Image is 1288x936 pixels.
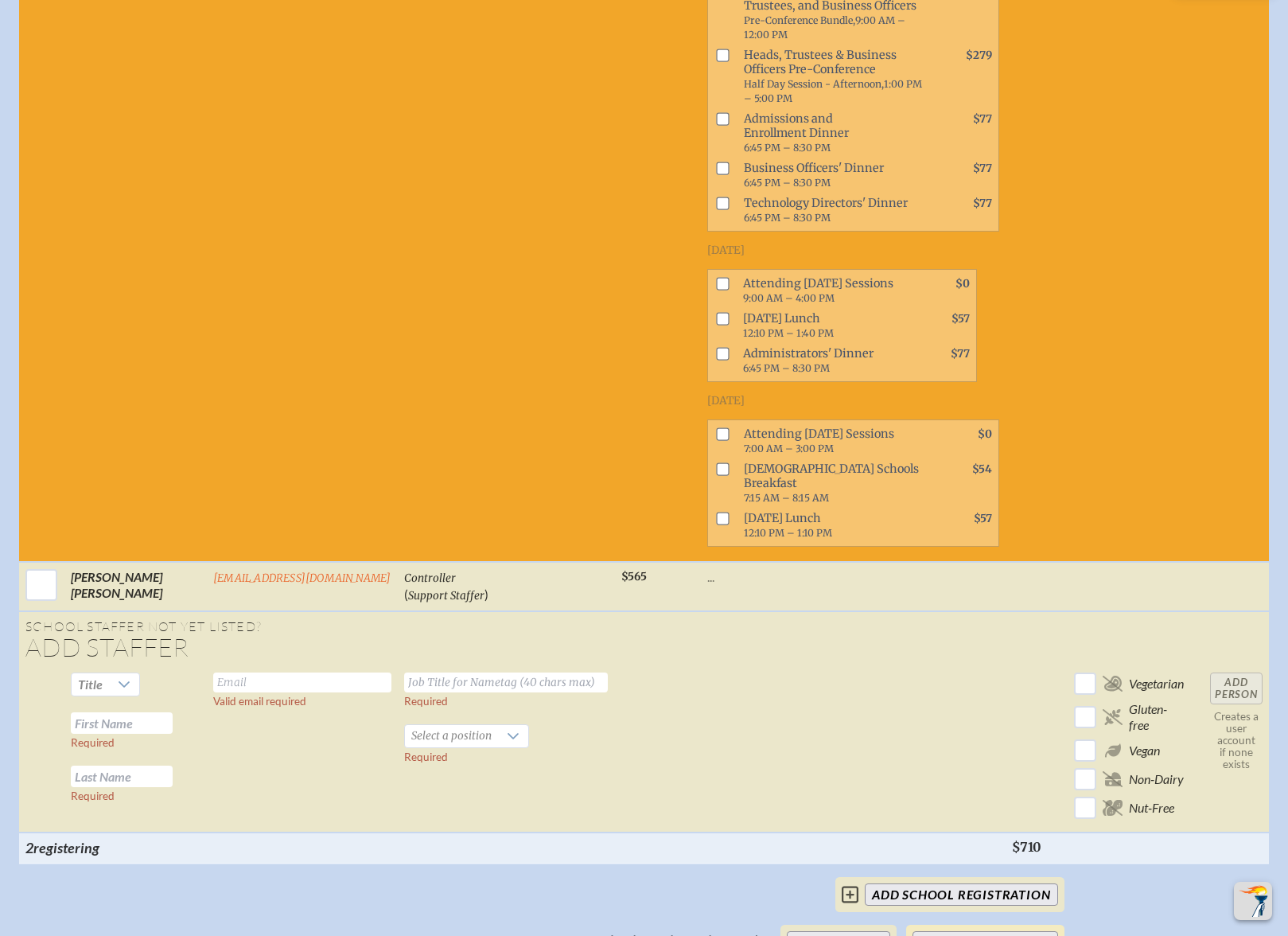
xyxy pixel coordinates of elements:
[71,766,173,787] input: Last Name
[1129,800,1174,816] span: Nut-Free
[951,347,970,361] span: $77
[973,197,992,210] span: $77
[404,673,608,692] input: Job Title for Nametag (40 chars max)
[64,562,207,611] td: [PERSON_NAME] [PERSON_NAME]
[484,587,488,602] span: )
[404,695,448,708] label: Required
[744,14,855,26] span: Pre-Conference Bundle,
[213,571,391,585] a: [EMAIL_ADDRESS][DOMAIN_NAME]
[737,158,929,193] span: Business Officers' Dinner
[1129,676,1184,692] span: Vegetarian
[955,277,970,291] span: $0
[33,839,99,856] span: registering
[978,427,992,441] span: $0
[744,527,832,539] span: 12:10 PM – 1:10 PM
[744,78,884,90] span: Half Day Session - Afternoon,
[744,177,831,189] span: 6:45 PM – 8:30 PM
[974,512,992,525] span: $57
[737,423,929,458] span: Attending [DATE] Sessions
[737,343,906,378] span: Administrators' Dinner
[737,273,906,308] span: Attending [DATE] Sessions
[744,212,831,224] span: 6:45 PM – 8:30 PM
[744,78,922,104] span: 1:00 PM – 5:00 PM
[1234,882,1272,920] button: Scroll Top
[865,883,1057,906] input: add School Registration
[71,790,115,802] label: Required
[707,244,745,257] span: [DATE]
[213,695,306,708] label: Valid email required
[737,308,906,343] span: [DATE] Lunch
[1210,711,1263,770] p: Creates a user account if none exists
[1129,701,1185,733] span: Gluten-free
[743,292,835,304] span: 9:00 AM – 4:00 PM
[737,108,929,158] span: Admissions and Enrollment Dinner
[737,193,929,228] span: Technology Directors' Dinner
[737,45,929,108] span: Heads, Trustees & Business Officers Pre-Conference
[744,142,831,154] span: 6:45 PM – 8:30 PM
[408,589,484,603] span: Support Staffer
[966,49,992,62] span: $279
[1129,743,1160,759] span: Vegan
[1129,771,1184,787] span: Non-Dairy
[744,492,829,504] span: 7:15 AM – 8:15 AM
[213,673,391,692] input: Email
[707,394,745,408] span: [DATE]
[707,569,999,585] p: ...
[1006,833,1068,863] th: $710
[743,327,834,339] span: 12:10 PM – 1:40 PM
[973,112,992,126] span: $77
[744,443,834,454] span: 7:00 AM – 3:00 PM
[19,833,207,863] th: 2
[71,712,173,734] input: First Name
[973,162,992,175] span: $77
[1237,885,1269,917] img: To the top
[405,725,498,747] span: Select a position
[951,312,970,326] span: $57
[737,508,929,543] span: [DATE] Lunch
[404,571,456,585] span: Controller
[743,362,830,374] span: 6:45 PM – 8:30 PM
[621,570,647,583] span: $565
[737,458,929,508] span: [DEMOGRAPHIC_DATA] Schools Breakfast
[71,736,115,749] label: Required
[404,751,448,763] label: Required
[404,587,408,602] span: (
[78,677,103,692] span: Title
[972,462,992,476] span: $54
[72,673,109,696] span: Title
